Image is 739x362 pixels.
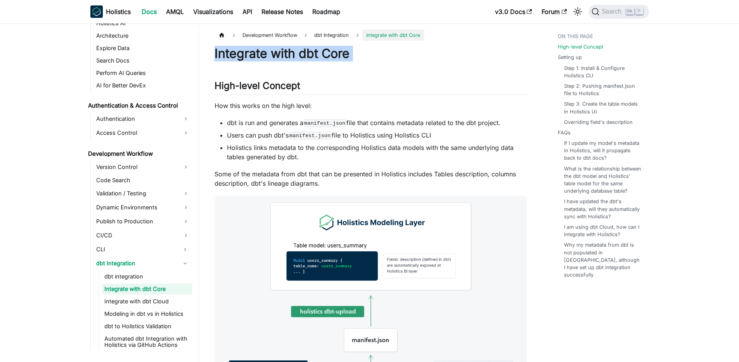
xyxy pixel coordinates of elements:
a: Integrate with dbt Cloud [102,296,192,307]
a: FAQs [558,129,571,136]
a: Automated dbt Integration with Holistics via GitHub Actions [102,333,192,350]
a: High-level Concept [558,43,603,50]
a: API [238,5,257,18]
a: Step 1: Install & Configure Holistics CLI [564,64,641,79]
a: Publish to Production [94,215,192,228]
a: Architecture [94,30,192,41]
span: Search [599,8,626,15]
a: dbt to Holistics Validation [102,321,192,332]
a: Home page [215,30,229,41]
a: If I update my model's metadata in Holistics, will it propagate back to dbt docs? [564,139,641,162]
button: Switch between dark and light mode (currently light mode) [571,5,584,18]
li: dbt is run and generates a file that contains metadata related to the dbt project. [227,118,527,127]
a: Version Control [94,161,192,173]
a: I am using dbt Cloud, how can I integrate with Holistics? [564,223,641,238]
a: Development Workflow [86,148,192,159]
code: manifest.json [289,132,332,139]
b: Holistics [106,7,131,16]
a: AMQL [161,5,189,18]
a: Visualizations [189,5,238,18]
a: CLI [94,243,178,256]
a: Overriding field's description [564,118,633,126]
a: HolisticsHolistics [90,5,131,18]
a: Code Search [94,175,192,186]
li: Users can push dbt's file to Holistics using Holistics CLI [227,131,527,140]
a: Validation / Testing [94,187,192,200]
h1: Integrate with dbt Core [215,46,527,61]
button: Collapse sidebar category 'dbt Integration' [178,257,192,270]
a: What is the relationship between the dbt model and Holistics' table model for the same underlying... [564,165,641,195]
a: Release Notes [257,5,308,18]
a: Docs [137,5,161,18]
a: Step 2: Pushing manifest.json file to Holistics [564,82,641,97]
a: Why my metadata from dbt is not populated in [GEOGRAPHIC_DATA], although I have set up dbt integr... [564,241,641,278]
a: dbt integration [102,271,192,282]
span: Development Workflow [239,30,301,41]
p: Some of the metadata from dbt that can be presented in Holistics includes Tables description, col... [215,169,527,188]
a: Explore Data [94,43,192,54]
h2: High-level Concept [215,80,527,95]
a: Integrate with dbt Core [102,284,192,294]
a: Forum [537,5,571,18]
a: dbt Integration [94,257,178,270]
p: How this works on the high level: [215,101,527,110]
kbd: K [635,8,643,15]
a: Roadmap [308,5,345,18]
a: I have updated the dbt's metadata, will they automatically sync with Holistics? [564,198,641,220]
a: Modeling in dbt vs in Holistics [102,308,192,319]
nav: Docs sidebar [83,23,199,362]
a: Perform AI Queries [94,68,192,78]
li: Holistics links metadata to the corresponding Holistics data models with the same underlying data... [227,143,527,162]
a: Authentication [94,113,192,125]
span: dbt Integration [314,32,349,38]
a: dbt Integration [310,30,353,41]
a: Dynamic Environments [94,201,192,214]
button: Search (Ctrl+K) [588,5,649,19]
a: AI for Better DevEx [94,80,192,91]
span: Integrate with dbt Core [362,30,424,41]
a: CI/CD [94,229,192,242]
a: Holistics AI [94,18,192,29]
button: Expand sidebar category 'CLI' [178,243,192,256]
img: Holistics [90,5,103,18]
a: v3.0 Docs [490,5,537,18]
a: Setting up [558,54,582,61]
a: Access Control [94,127,192,139]
code: manifest.json [303,119,346,127]
a: Step 3: Create the table models in Holistics UI [564,100,641,115]
nav: Breadcrumbs [215,30,527,41]
a: Authentication & Access Control [86,100,192,111]
a: Search Docs [94,55,192,66]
